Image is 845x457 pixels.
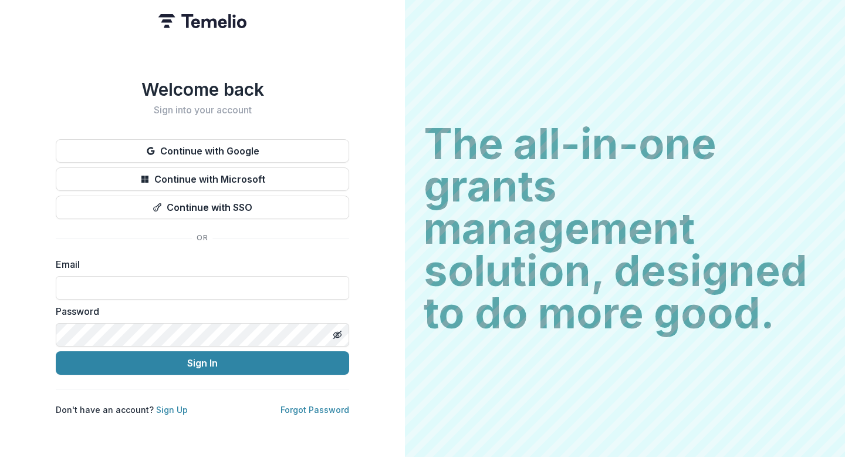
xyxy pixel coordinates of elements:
[56,139,349,163] button: Continue with Google
[56,404,188,416] p: Don't have an account?
[158,14,246,28] img: Temelio
[56,304,342,318] label: Password
[56,79,349,100] h1: Welcome back
[328,325,347,344] button: Toggle password visibility
[56,196,349,219] button: Continue with SSO
[156,405,188,415] a: Sign Up
[56,105,349,116] h2: Sign into your account
[56,257,342,271] label: Email
[280,405,349,415] a: Forgot Password
[56,167,349,191] button: Continue with Microsoft
[56,351,349,375] button: Sign In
